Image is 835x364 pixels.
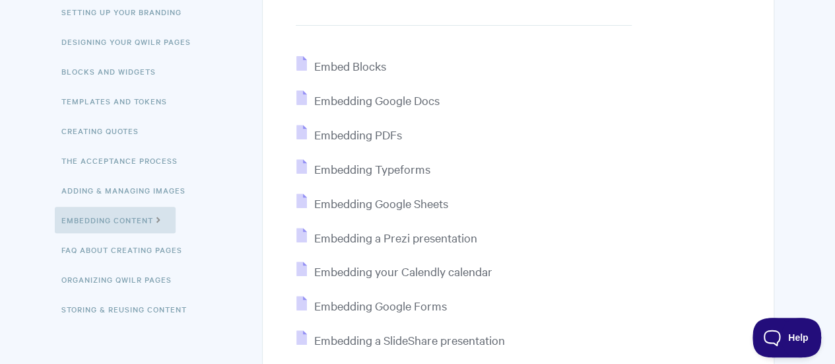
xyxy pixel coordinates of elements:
a: Embedding PDFs [296,127,401,142]
a: Embedding Typeforms [296,161,430,176]
span: Embed Blocks [314,58,385,73]
iframe: Toggle Customer Support [752,318,822,357]
span: Embedding PDFs [314,127,401,142]
span: Embedding a Prezi presentation [314,230,477,245]
a: Embedding your Calendly calendar [296,264,492,279]
a: Designing Your Qwilr Pages [61,28,201,55]
a: Templates and Tokens [61,88,177,114]
span: Embedding Google Sheets [314,196,448,211]
a: Organizing Qwilr Pages [61,266,182,293]
a: Embedding a Prezi presentation [296,230,477,245]
span: Embedding Google Docs [314,92,439,108]
a: Embedding Google Docs [296,92,439,108]
a: Embedding Google Forms [296,298,446,313]
a: Blocks and Widgets [61,58,166,85]
span: Embedding Google Forms [314,298,446,313]
a: Embedding Content [55,207,176,233]
a: Adding & Managing Images [61,177,195,203]
span: Embedding your Calendly calendar [314,264,492,279]
span: Embedding a SlideShare presentation [314,332,504,347]
a: Embed Blocks [296,58,385,73]
a: The Acceptance Process [61,147,187,174]
a: Embedding a SlideShare presentation [296,332,504,347]
a: FAQ About Creating Pages [61,237,192,263]
a: Creating Quotes [61,118,149,144]
span: Embedding Typeforms [314,161,430,176]
a: Embedding Google Sheets [296,196,448,211]
a: Storing & Reusing Content [61,296,197,322]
